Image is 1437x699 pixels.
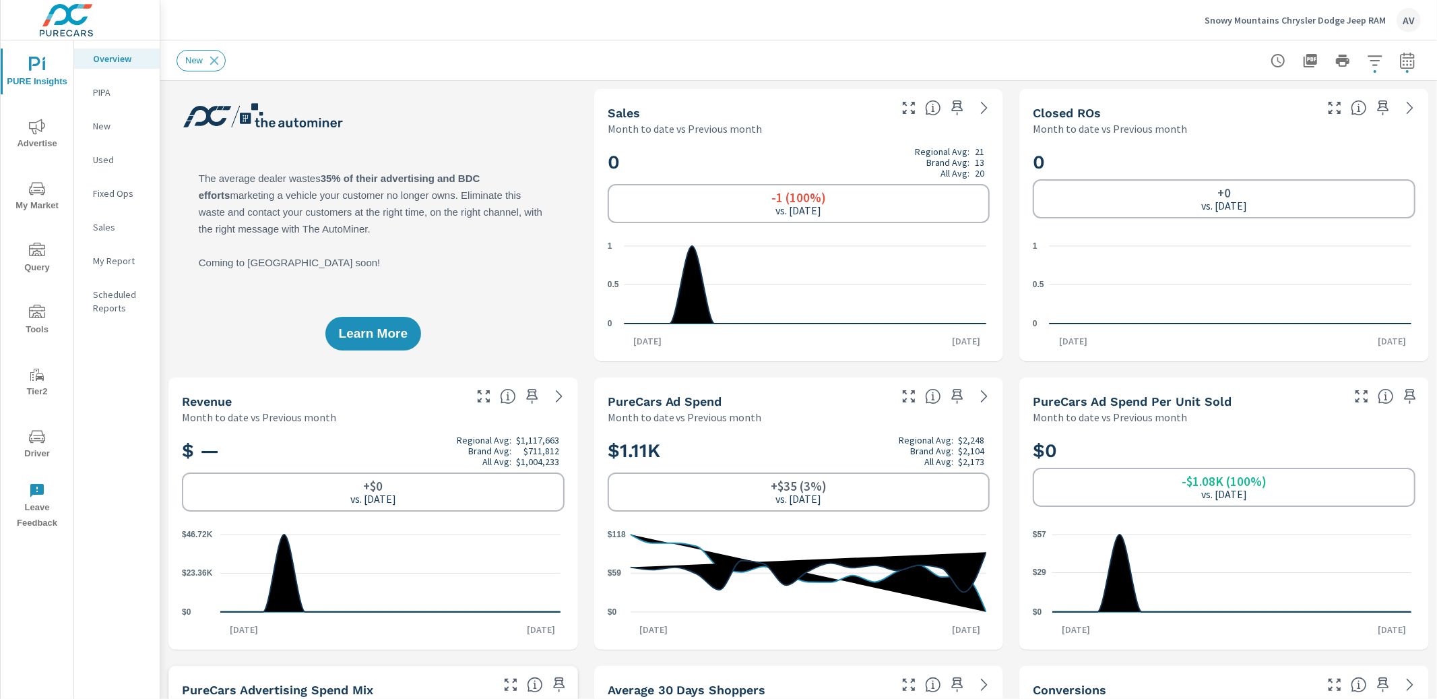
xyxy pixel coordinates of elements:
div: Scheduled Reports [74,284,160,318]
p: $2,104 [958,446,984,456]
p: [DATE] [943,623,990,636]
p: $1,117,663 [516,435,559,446]
span: Learn More [339,328,408,340]
button: Make Fullscreen [1351,386,1372,407]
p: 13 [975,157,984,168]
button: Make Fullscreen [1324,674,1345,696]
div: nav menu [1,40,73,537]
p: Regional Avg: [457,435,511,446]
span: Leave Feedback [5,483,69,531]
div: New [177,50,226,71]
p: Snowy Mountains Chrysler Dodge Jeep RAM [1205,14,1386,26]
button: Make Fullscreen [898,97,920,119]
p: [DATE] [220,623,267,636]
p: [DATE] [1368,623,1415,636]
p: $711,812 [523,446,559,456]
text: 0.5 [608,280,619,290]
div: PIPA [74,82,160,102]
a: See more details in report [973,674,995,696]
p: Month to date vs Previous month [1033,121,1187,137]
p: [DATE] [624,334,671,348]
text: $46.72K [182,530,213,539]
p: $2,248 [958,435,984,446]
span: Driver [5,429,69,462]
div: New [74,116,160,136]
p: All Avg: [482,456,511,467]
a: See more details in report [973,386,995,407]
p: [DATE] [517,623,565,636]
p: Brand Avg: [910,446,953,456]
p: vs. [DATE] [1201,488,1247,500]
span: Save this to your personalized report [1372,97,1394,119]
p: [DATE] [1368,334,1415,348]
button: Make Fullscreen [473,386,494,407]
p: Overview [93,52,149,65]
p: PIPA [93,86,149,99]
p: Month to date vs Previous month [182,409,336,425]
p: My Report [93,254,149,268]
p: [DATE] [631,623,678,636]
h6: +$0 [363,479,383,493]
text: $29 [1033,568,1046,578]
span: Tier2 [5,367,69,400]
button: "Export Report to PDF" [1297,47,1324,74]
div: Fixed Ops [74,183,160,204]
span: Save this to your personalized report [947,674,968,696]
span: Advertise [5,119,69,152]
text: $0 [1033,607,1042,617]
span: Save this to your personalized report [1399,386,1421,407]
text: 1 [1033,241,1037,251]
span: PURE Insights [5,57,69,90]
p: Scheduled Reports [93,288,149,315]
h5: PureCars Advertising Spend Mix [182,683,373,697]
h6: +0 [1217,186,1231,200]
span: Save this to your personalized report [521,386,543,407]
p: [DATE] [943,334,990,348]
button: Apply Filters [1362,47,1388,74]
text: $57 [1033,530,1046,539]
p: Fixed Ops [93,187,149,200]
p: $2,173 [958,456,984,467]
h5: Average 30 Days Shoppers [608,683,766,697]
h6: -$1.08K (100%) [1182,475,1267,488]
div: My Report [74,251,160,271]
span: Save this to your personalized report [1372,674,1394,696]
h2: $ — [182,435,565,467]
button: Make Fullscreen [898,674,920,696]
p: vs. [DATE] [775,493,821,505]
h5: Revenue [182,394,232,408]
span: Tools [5,305,69,338]
span: Query [5,243,69,276]
button: Make Fullscreen [898,386,920,407]
button: Print Report [1329,47,1356,74]
text: $59 [608,568,621,578]
button: Learn More [325,317,421,351]
span: A rolling 30 day total of daily Shoppers on the dealership website, averaged over the selected da... [925,677,941,693]
h6: +$35 (3%) [771,479,827,493]
span: Total sales revenue over the selected date range. [Source: This data is sourced from the dealer’s... [500,388,516,404]
h6: -1 (100%) [771,191,826,204]
p: Month to date vs Previous month [608,409,762,425]
p: Month to date vs Previous month [1033,409,1187,425]
p: Brand Avg: [468,446,511,456]
h2: 0 [608,146,990,179]
p: New [93,119,149,133]
p: Regional Avg: [915,146,969,157]
button: Select Date Range [1394,47,1421,74]
text: $23.36K [182,569,213,578]
button: Make Fullscreen [1324,97,1345,119]
p: Used [93,153,149,166]
text: 0 [1033,319,1037,328]
p: 20 [975,168,984,179]
span: Save this to your personalized report [548,674,570,696]
a: See more details in report [548,386,570,407]
h5: Conversions [1033,683,1106,697]
span: Save this to your personalized report [947,97,968,119]
text: $118 [608,530,626,539]
span: New [177,55,211,65]
p: [DATE] [1053,623,1100,636]
a: See more details in report [1399,97,1421,119]
h2: $0 [1033,439,1415,462]
p: vs. [DATE] [350,493,396,505]
p: Month to date vs Previous month [608,121,762,137]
